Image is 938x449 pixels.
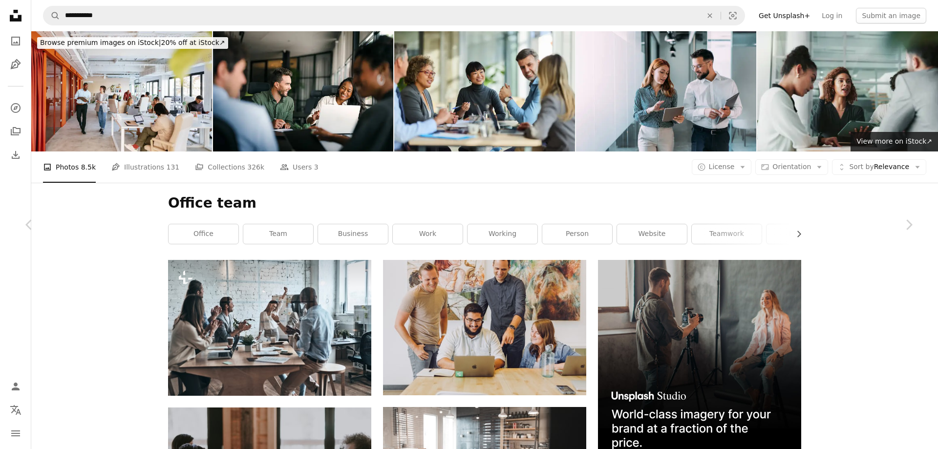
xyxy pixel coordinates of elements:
a: website [617,224,687,244]
a: Download History [6,145,25,165]
span: 3 [314,162,319,172]
span: 326k [247,162,264,172]
div: 20% off at iStock ↗ [37,37,228,49]
span: Browse premium images on iStock | [40,39,161,46]
a: Log in [816,8,848,23]
img: Woman, lawyer and tablet at meeting with team, planning and discussion for review for legal case ... [757,31,938,151]
a: Explore [6,98,25,118]
span: License [709,163,735,171]
a: Collections 326k [195,151,264,183]
img: Modern young business people clapping and smiling while working behind the glass wall in the boar... [168,260,371,396]
button: Language [6,400,25,420]
button: scroll list to the right [790,224,801,244]
a: Log in / Sign up [6,377,25,396]
a: work [393,224,463,244]
a: men's gray crew-neck t-shirt [383,323,586,332]
a: Browse premium images on iStock|20% off at iStock↗ [31,31,234,55]
img: Making decision on the move [576,31,757,151]
img: men's gray crew-neck t-shirt [383,260,586,395]
button: Orientation [755,159,828,175]
a: Modern young business people clapping and smiling while working behind the glass wall in the boar... [168,323,371,332]
a: office [169,224,238,244]
span: Sort by [849,163,874,171]
a: Illustrations [6,55,25,74]
button: Submit an image [856,8,926,23]
a: teamwork [692,224,762,244]
img: Group of young multi-ethnic startup business team collaborating on project in modern office [213,31,394,151]
a: working [468,224,537,244]
button: License [692,159,752,175]
button: Menu [6,424,25,443]
a: human [767,224,836,244]
img: Happy multiracial business team talking on a meeting in the office. [394,31,575,151]
a: Get Unsplash+ [753,8,816,23]
button: Visual search [721,6,745,25]
a: Next [879,178,938,272]
a: team [243,224,313,244]
button: Sort byRelevance [832,159,926,175]
a: Collections [6,122,25,141]
span: Relevance [849,162,909,172]
img: Modern Collaborative Office Space with Diverse Professionals Working in a Co-Working Environment [31,31,212,151]
a: Users 3 [280,151,319,183]
a: View more on iStock↗ [851,132,938,151]
a: Illustrations 131 [111,151,179,183]
a: person [542,224,612,244]
span: 131 [167,162,180,172]
span: Orientation [772,163,811,171]
h1: Office team [168,194,801,212]
a: Photos [6,31,25,51]
form: Find visuals sitewide [43,6,745,25]
button: Clear [699,6,721,25]
span: View more on iStock ↗ [856,137,932,145]
button: Search Unsplash [43,6,60,25]
a: business [318,224,388,244]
